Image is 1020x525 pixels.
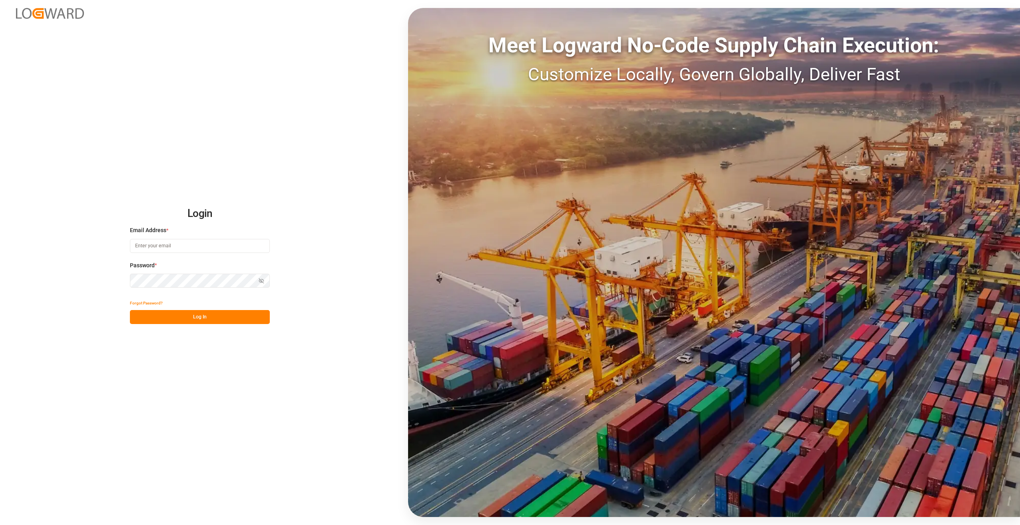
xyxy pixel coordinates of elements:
button: Log In [130,310,270,324]
span: Password [130,261,155,270]
span: Email Address [130,226,166,235]
button: Forgot Password? [130,296,163,310]
div: Meet Logward No-Code Supply Chain Execution: [408,30,1020,61]
div: Customize Locally, Govern Globally, Deliver Fast [408,61,1020,87]
input: Enter your email [130,239,270,253]
img: Logward_new_orange.png [16,8,84,19]
h2: Login [130,201,270,227]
